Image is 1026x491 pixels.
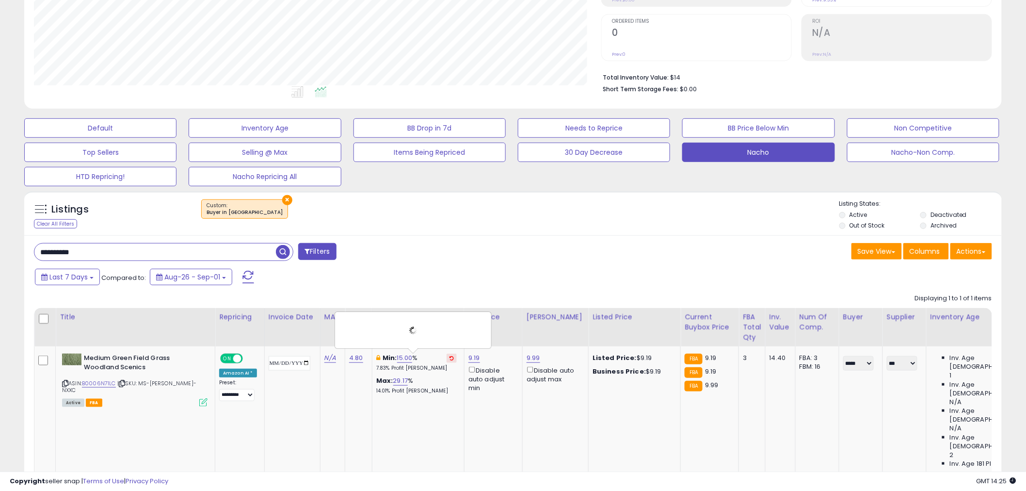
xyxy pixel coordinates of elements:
[376,365,457,372] p: 7.83% Profit [PERSON_NAME]
[950,451,954,459] span: 2
[468,353,480,363] a: 9.19
[376,388,457,394] p: 14.01% Profit [PERSON_NAME]
[950,424,962,433] span: N/A
[593,367,646,376] b: Business Price:
[62,379,196,394] span: | SKU: MS-[PERSON_NAME]-NXXC
[847,118,999,138] button: Non Competitive
[682,118,834,138] button: BB Price Below Min
[60,312,211,322] div: Title
[685,354,703,364] small: FBA
[101,273,146,282] span: Compared to:
[800,362,832,371] div: FBM: 16
[207,209,283,216] div: Buyer in [GEOGRAPHIC_DATA]
[800,354,832,362] div: FBA: 3
[887,312,922,322] div: Supplier
[24,143,176,162] button: Top Sellers
[603,85,678,93] b: Short Term Storage Fees:
[603,71,985,82] li: $14
[219,379,257,401] div: Preset:
[612,51,625,57] small: Prev: 0
[612,19,791,24] span: Ordered Items
[353,118,506,138] button: BB Drop in 7d
[393,376,408,386] a: 29.17
[851,243,902,260] button: Save View
[612,27,791,40] h2: 0
[812,27,992,40] h2: N/A
[950,243,992,260] button: Actions
[35,269,100,285] button: Last 7 Days
[24,118,176,138] button: Default
[397,353,413,363] a: 15.00
[977,476,1016,486] span: 2025-09-9 14:25 GMT
[903,243,949,260] button: Columns
[839,199,1002,209] p: Listing States:
[269,312,316,322] div: Invoice Date
[593,312,676,322] div: Listed Price
[468,312,518,322] div: Min Price
[527,312,584,322] div: [PERSON_NAME]
[685,312,735,332] div: Current Buybox Price
[219,312,260,322] div: Repricing
[812,19,992,24] span: ROI
[930,221,957,229] label: Archived
[82,379,116,388] a: B0006N71LC
[468,365,515,393] div: Disable auto adjust min
[86,399,102,407] span: FBA
[49,272,88,282] span: Last 7 Days
[164,272,220,282] span: Aug-26 - Sep-01
[518,118,670,138] button: Needs to Reprice
[930,211,967,219] label: Deactivated
[264,308,320,346] th: CSV column name: cust_attr_3_Invoice Date
[950,371,952,380] span: 1
[527,353,540,363] a: 9.99
[221,355,233,363] span: ON
[800,312,835,332] div: Num of Comp.
[850,221,885,229] label: Out of Stock
[682,143,834,162] button: Nacho
[189,143,341,162] button: Selling @ Max
[593,354,673,362] div: $9.19
[850,211,867,219] label: Active
[241,355,257,363] span: OFF
[349,353,363,363] a: 4.80
[812,51,831,57] small: Prev: N/A
[34,219,77,229] div: Clear All Filters
[189,118,341,138] button: Inventory Age
[150,269,232,285] button: Aug-26 - Sep-01
[743,354,758,362] div: 3
[10,477,168,486] div: seller snap | |
[189,167,341,186] button: Nacho Repricing All
[743,312,761,343] div: FBA Total Qty
[207,202,283,216] span: Custom:
[62,354,81,365] img: 51yJuwE8pbL._SL40_.jpg
[769,354,788,362] div: 14.40
[843,312,879,322] div: Buyer
[51,203,89,216] h5: Listings
[685,367,703,378] small: FBA
[527,365,581,384] div: Disable auto adjust max
[950,459,1001,468] span: Inv. Age 181 Plus:
[593,353,637,362] b: Listed Price:
[62,399,84,407] span: All listings currently available for purchase on Amazon
[282,195,292,205] button: ×
[685,381,703,392] small: FBA
[915,294,992,303] div: Displaying 1 to 1 of 1 items
[839,308,882,346] th: CSV column name: cust_attr_1_Buyer
[769,312,791,332] div: Inv. value
[324,312,341,322] div: MAP
[603,73,669,82] b: Total Inventory Value:
[680,84,697,94] span: $0.00
[84,354,202,374] b: Medium Green Field Grass Woodland Scenics
[376,376,457,394] div: %
[847,143,999,162] button: Nacho-Non Comp.
[10,476,45,486] strong: Copyright
[24,167,176,186] button: HTD Repricing!
[383,353,397,362] b: Min:
[83,476,124,486] a: Terms of Use
[376,354,457,372] div: %
[950,398,962,407] span: N/A
[376,376,393,385] b: Max:
[910,246,940,256] span: Columns
[353,143,506,162] button: Items Being Repriced
[219,369,257,377] div: Amazon AI *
